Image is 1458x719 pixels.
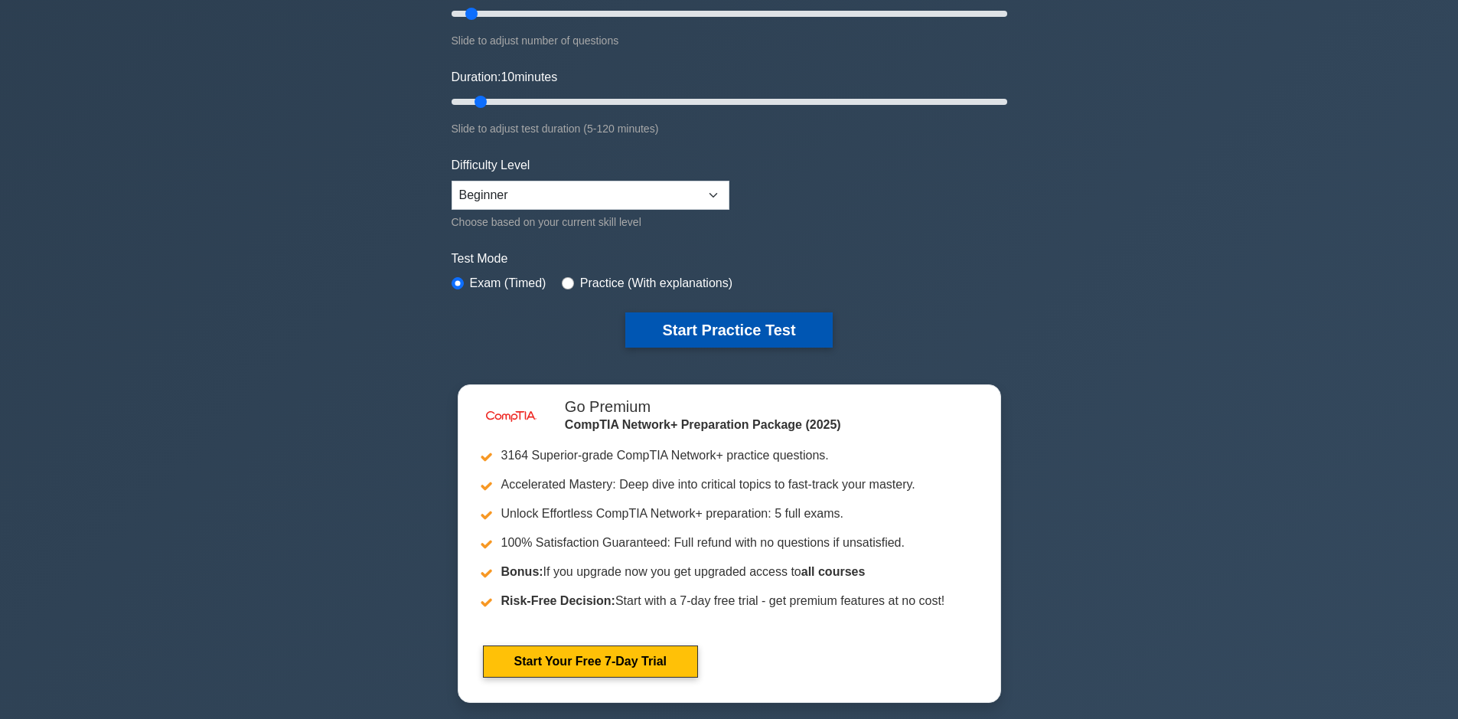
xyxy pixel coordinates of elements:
[452,213,729,231] div: Choose based on your current skill level
[470,274,546,293] label: Exam (Timed)
[625,312,832,348] button: Start Practice Test
[452,119,1007,138] div: Slide to adjust test duration (5-120 minutes)
[501,70,514,83] span: 10
[452,156,530,175] label: Difficulty Level
[483,645,698,678] a: Start Your Free 7-Day Trial
[452,31,1007,50] div: Slide to adjust number of questions
[452,250,1007,268] label: Test Mode
[580,274,732,293] label: Practice (With explanations)
[452,68,558,87] label: Duration: minutes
